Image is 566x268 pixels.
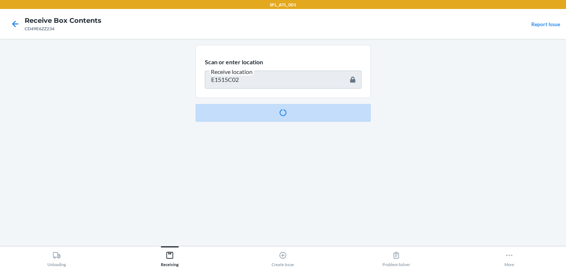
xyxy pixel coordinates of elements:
span: Receive location [210,68,254,76]
button: Create Issue [226,246,340,267]
div: Unloading [47,248,66,267]
button: Confirm receive [196,104,371,122]
span: Scan or enter location [205,58,263,65]
div: More [504,248,514,267]
button: More [453,246,566,267]
a: Report Issue [531,21,560,27]
h4: Receive Box Contents [25,16,101,25]
input: Receive location [205,71,362,89]
div: Receiving [161,248,179,267]
p: SFL_ATL_001 [270,1,296,8]
button: Problem Solver [340,246,453,267]
div: CD49E6ZZ234 [25,25,101,32]
div: Create Issue [272,248,294,267]
div: Problem Solver [382,248,410,267]
button: Receiving [113,246,226,267]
